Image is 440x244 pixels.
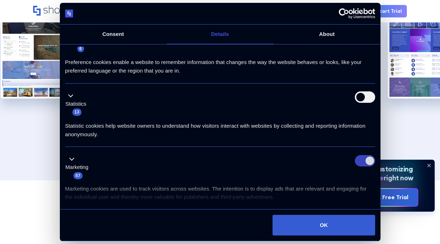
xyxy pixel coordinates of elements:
[404,210,440,244] iframe: Chat Widget
[274,25,381,44] a: About
[1,18,66,98] img: Best SharePoint Intranet Site Designs
[361,193,408,202] div: Start a Free Trial
[65,186,367,200] span: Marketing cookies are used to track visitors across websites. The intention is to display ads tha...
[65,91,91,116] button: Statistics (13)
[77,45,84,52] span: 6
[65,53,375,75] div: Preference cookies enable a website to remember information that changes the way the website beha...
[1,18,66,98] div: 1 / 5
[273,215,375,235] button: OK
[60,25,167,44] a: Consent
[65,155,93,180] button: Marketing (57)
[352,189,417,206] a: Start a Free Trial
[33,6,91,16] a: Home
[65,10,73,18] img: logo
[65,116,375,139] div: Statistic cookies help website owners to understand how visitors interact with websites by collec...
[313,8,375,19] a: Usercentrics Cookiebot - opens in a new window
[66,100,87,108] label: Statistics
[73,172,83,179] span: 57
[66,163,89,171] label: Marketing
[72,108,82,116] span: 13
[167,25,274,44] a: Details
[371,5,407,17] a: Start Trial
